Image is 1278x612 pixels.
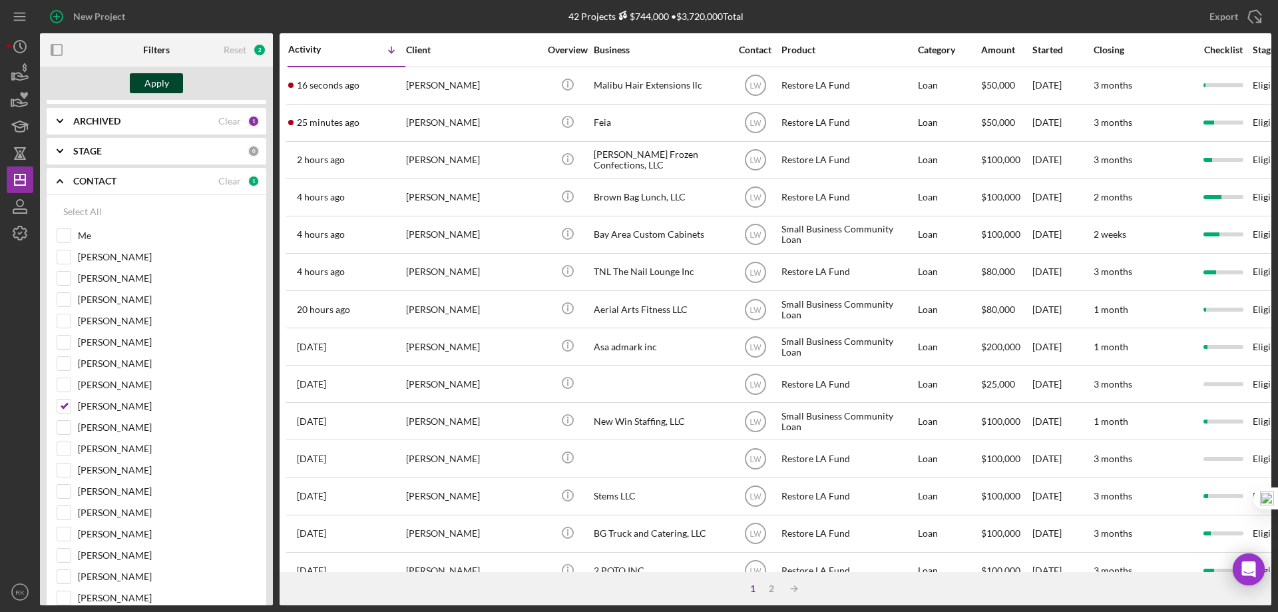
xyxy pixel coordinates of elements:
[594,404,727,439] div: New Win Staffing, LLC
[981,154,1020,165] span: $100,000
[1094,565,1132,576] time: 3 months
[749,81,761,91] text: LW
[406,516,539,551] div: [PERSON_NAME]
[749,156,761,165] text: LW
[918,516,980,551] div: Loan
[781,479,915,514] div: Restore LA Fund
[78,272,256,285] label: [PERSON_NAME]
[297,117,359,128] time: 2025-10-06 22:32
[297,528,326,539] time: 2025-10-03 02:17
[406,45,539,55] div: Client
[594,479,727,514] div: Stems LLC
[981,416,1020,427] span: $100,000
[730,45,780,55] div: Contact
[1032,366,1092,402] div: [DATE]
[981,453,1020,464] span: $100,000
[749,305,761,314] text: LW
[78,421,256,434] label: [PERSON_NAME]
[297,491,326,501] time: 2025-10-03 20:51
[594,329,727,364] div: Asa admark inc
[297,565,326,576] time: 2025-10-02 18:58
[406,292,539,327] div: [PERSON_NAME]
[1209,3,1238,30] div: Export
[918,329,980,364] div: Loan
[78,506,256,519] label: [PERSON_NAME]
[749,193,761,202] text: LW
[7,579,33,605] button: RK
[224,45,246,55] div: Reset
[1260,491,1274,505] img: one_i.png
[406,180,539,215] div: [PERSON_NAME]
[78,442,256,456] label: [PERSON_NAME]
[1032,479,1092,514] div: [DATE]
[981,228,1020,240] span: $100,000
[918,254,980,290] div: Loan
[218,116,241,127] div: Clear
[918,479,980,514] div: Loan
[406,404,539,439] div: [PERSON_NAME]
[78,378,256,392] label: [PERSON_NAME]
[1233,553,1265,585] div: Open Intercom Messenger
[981,304,1015,315] span: $80,000
[78,250,256,264] label: [PERSON_NAME]
[1032,441,1092,476] div: [DATE]
[744,583,762,594] div: 1
[218,176,241,186] div: Clear
[594,68,727,103] div: Malibu Hair Extensions llc
[918,292,980,327] div: Loan
[781,143,915,178] div: Restore LA Fund
[406,254,539,290] div: [PERSON_NAME]
[78,293,256,306] label: [PERSON_NAME]
[253,43,266,57] div: 2
[781,105,915,141] div: Restore LA Fund
[1032,553,1092,589] div: [DATE]
[781,441,915,476] div: Restore LA Fund
[781,180,915,215] div: Restore LA Fund
[1032,516,1092,551] div: [DATE]
[749,268,761,277] text: LW
[57,198,108,225] button: Select All
[781,329,915,364] div: Small Business Community Loan
[297,80,359,91] time: 2025-10-06 22:57
[1032,105,1092,141] div: [DATE]
[406,479,539,514] div: [PERSON_NAME]
[594,105,727,141] div: Feia
[981,45,1031,55] div: Amount
[406,143,539,178] div: [PERSON_NAME]
[406,68,539,103] div: [PERSON_NAME]
[1094,416,1128,427] time: 1 month
[406,553,539,589] div: [PERSON_NAME]
[288,44,347,55] div: Activity
[749,455,761,464] text: LW
[297,154,345,165] time: 2025-10-06 21:07
[981,79,1015,91] span: $50,000
[1094,117,1132,128] time: 3 months
[594,553,727,589] div: 2 POTO INC
[749,417,761,426] text: LW
[78,549,256,562] label: [PERSON_NAME]
[594,180,727,215] div: Brown Bag Lunch, LLC
[918,366,980,402] div: Loan
[542,45,592,55] div: Overview
[1032,180,1092,215] div: [DATE]
[749,230,761,240] text: LW
[297,229,345,240] time: 2025-10-06 18:50
[248,115,260,127] div: 1
[781,553,915,589] div: Restore LA Fund
[1094,154,1132,165] time: 3 months
[1094,266,1132,277] time: 3 months
[981,341,1020,352] span: $200,000
[78,570,256,583] label: [PERSON_NAME]
[749,492,761,501] text: LW
[594,45,727,55] div: Business
[1094,79,1132,91] time: 3 months
[1032,68,1092,103] div: [DATE]
[981,191,1020,202] span: $100,000
[73,146,102,156] b: STAGE
[594,143,727,178] div: [PERSON_NAME] Frozen Confections, LLC
[981,490,1020,501] span: $100,000
[297,454,326,464] time: 2025-10-03 21:01
[594,292,727,327] div: Aerial Arts Fitness LLC
[78,336,256,349] label: [PERSON_NAME]
[1094,378,1132,390] time: 3 months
